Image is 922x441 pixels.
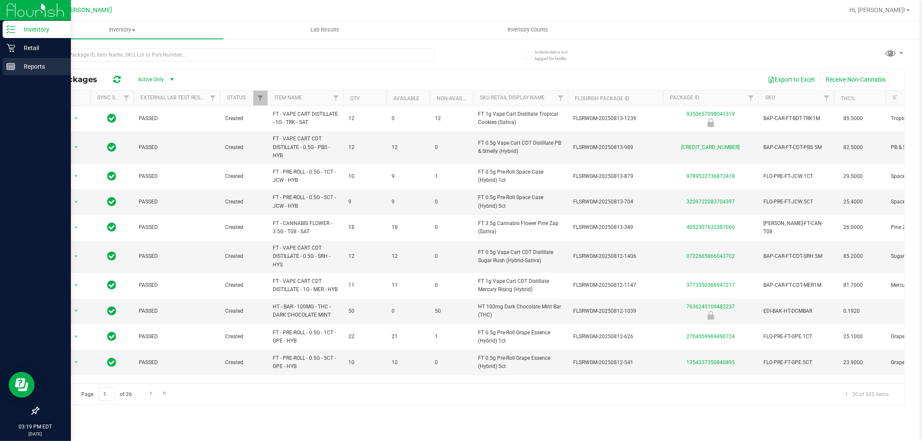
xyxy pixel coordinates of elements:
span: Hi, [PERSON_NAME]! [849,6,906,13]
span: HT 100mg Dark Chocolate Mint Bar (THC) [478,303,563,319]
a: Go to the last page [159,387,171,399]
span: 0 [435,281,468,289]
div: Newly Received [662,118,759,127]
span: select [71,141,82,153]
span: 9 [392,172,424,181]
a: Flourish Package ID [575,95,629,102]
span: In Sync [108,250,117,262]
a: 2704559969490724 [686,333,735,339]
span: select [71,170,82,182]
span: FT - VAPE CART CDT DISTILLATE - 0.5G - PBS - HYB [273,135,338,160]
span: 1 [435,172,468,181]
span: FLSRWGM-20250812-541 [573,359,658,367]
a: Sync Status [97,95,131,101]
a: Non-Available [437,95,475,102]
span: In Sync [108,305,117,317]
span: Created [225,143,262,152]
span: 0 [435,223,468,232]
span: 0 [435,252,468,260]
a: Inventory Counts [426,21,629,39]
span: 11 [392,281,424,289]
span: 12 [348,252,381,260]
span: FT 0.5g Pre-Roll Grape Essence (Hybrid) 1ct [478,329,563,345]
span: FLSRWGM-20250813-1239 [573,114,658,123]
span: FLSRWGM-20250813-349 [573,223,658,232]
span: FT - PRE-ROLL - 0.5G - 5CT - JCW - HYB [273,194,338,210]
span: Created [225,223,262,232]
span: FLO-PRE-FT-GPE.1CT [763,333,829,341]
span: Created [225,198,262,206]
span: select [71,196,82,208]
span: 18 [392,223,424,232]
span: PASSED [139,307,215,315]
span: FT - PRE-ROLL - 0.5G - 1CT - GPE - HYB [273,329,338,345]
span: FT - PRE-ROLL - 0.5G - 1CT - JCW - HYB [273,168,338,184]
span: 12 [435,114,468,123]
span: 12 [392,143,424,152]
span: 11 [348,281,381,289]
span: FT 0.5g Pre-Roll Space Case (Hybrid) 1ct [478,168,563,184]
span: FT 0.5g Vape Cart CDT Distillate PB & Smelly (Hybrid) [478,139,563,155]
span: 10 [392,359,424,367]
a: Filter [206,91,220,105]
span: 21 [392,333,424,341]
a: Lab Results [223,21,426,39]
span: Created [225,281,262,289]
span: FT 3.5g Cannabis Flower Pine Zap (Sativa) [478,219,563,236]
span: FLSRWGM-20250812-1406 [573,252,658,260]
a: Filter [744,91,758,105]
span: PASSED [139,333,215,341]
a: 3773550366947217 [686,282,735,288]
span: select [71,305,82,317]
span: FLO-PRE-FT-GPE.5CT [763,359,829,367]
span: 12 [348,114,381,123]
span: In Sync [108,196,117,208]
span: PASSED [139,198,215,206]
span: Created [225,114,262,123]
a: [CREDIT_CARD_NUMBER] [682,144,740,150]
span: PASSED [139,172,215,181]
span: 22 [348,333,381,341]
span: 0 [435,359,468,367]
span: PASSED [139,359,215,367]
span: In Sync [108,141,117,153]
span: 25.1000 [839,330,867,343]
a: Available [393,95,419,102]
a: External Lab Test Result [140,95,208,101]
p: 03:19 PM EDT [4,423,67,431]
span: 10 [348,172,381,181]
input: 1 [99,387,115,401]
span: 0 [392,114,424,123]
inline-svg: Inventory [6,25,15,34]
span: In Sync [108,170,117,182]
span: select [71,356,82,368]
a: Sku Retail Display Name [480,95,545,101]
a: Filter [820,91,834,105]
span: In Sync [108,330,117,343]
span: Created [225,252,262,260]
span: FT 0.5g Pre-Roll Space Case (Hybrid) 5ct [478,194,563,210]
inline-svg: Reports [6,62,15,71]
a: Item Name [274,95,302,101]
span: FLO-PRE-FT-JCW.1CT [763,172,829,181]
span: 1 - 20 of 505 items [838,387,896,400]
span: Lab Results [299,26,351,34]
a: 1354337350840895 [686,359,735,365]
span: Include items not tagged for facility [535,49,578,62]
span: BAP-CAR-FT-CDT-SRH.5M [763,252,829,260]
a: Filter [253,91,268,105]
span: select [71,112,82,124]
a: Filter [119,91,134,105]
span: In Sync [108,221,117,233]
span: Inventory Counts [496,26,560,34]
iframe: Resource center [9,372,35,398]
p: Reports [15,61,67,72]
span: 18 [348,223,381,232]
inline-svg: Retail [6,44,15,52]
span: In Sync [108,112,117,124]
span: Page of 26 [74,387,139,401]
a: 9789522736872418 [686,173,735,179]
a: THC% [841,95,855,102]
span: PASSED [139,252,215,260]
a: 4052307632387060 [686,224,735,230]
